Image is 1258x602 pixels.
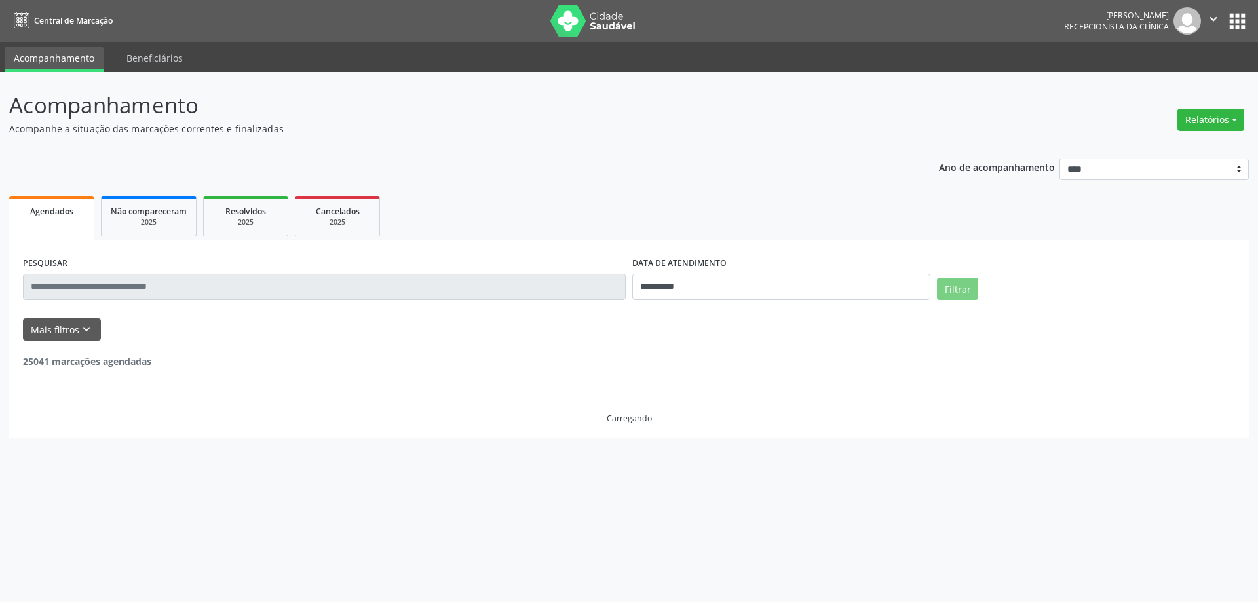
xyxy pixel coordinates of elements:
span: Não compareceram [111,206,187,217]
div: 2025 [111,217,187,227]
div: Carregando [607,413,652,424]
label: DATA DE ATENDIMENTO [632,254,727,274]
span: Cancelados [316,206,360,217]
p: Acompanhamento [9,89,877,122]
label: PESQUISAR [23,254,67,274]
button:  [1201,7,1226,35]
div: 2025 [305,217,370,227]
div: 2025 [213,217,278,227]
span: Central de Marcação [34,15,113,26]
a: Beneficiários [117,47,192,69]
span: Recepcionista da clínica [1064,21,1169,32]
span: Agendados [30,206,73,217]
span: Resolvidos [225,206,266,217]
strong: 25041 marcações agendadas [23,355,151,367]
i: keyboard_arrow_down [79,322,94,337]
img: img [1173,7,1201,35]
button: Relatórios [1177,109,1244,131]
div: [PERSON_NAME] [1064,10,1169,21]
a: Central de Marcação [9,10,113,31]
i:  [1206,12,1221,26]
button: apps [1226,10,1249,33]
button: Filtrar [937,278,978,300]
p: Acompanhe a situação das marcações correntes e finalizadas [9,122,877,136]
a: Acompanhamento [5,47,104,72]
p: Ano de acompanhamento [939,159,1055,175]
button: Mais filtroskeyboard_arrow_down [23,318,101,341]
